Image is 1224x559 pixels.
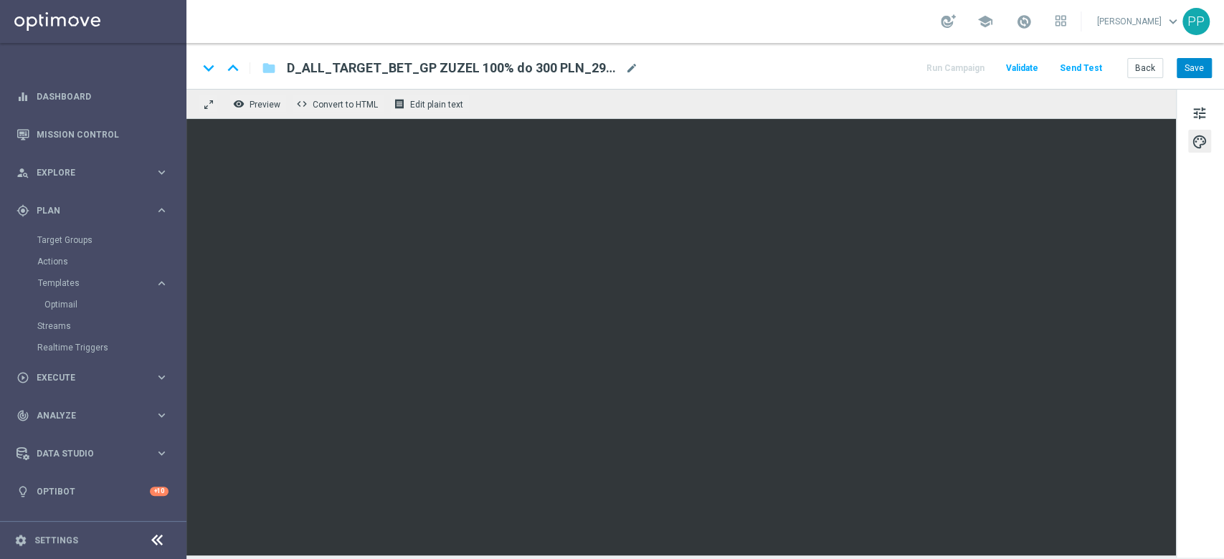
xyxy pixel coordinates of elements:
[44,294,185,315] div: Optimail
[34,536,78,545] a: Settings
[155,204,169,217] i: keyboard_arrow_right
[1177,58,1212,78] button: Save
[16,167,169,178] button: person_search Explore keyboard_arrow_right
[16,371,29,384] i: play_circle_outline
[16,77,169,115] div: Dashboard
[16,371,155,384] div: Execute
[16,129,169,140] button: Mission Control
[16,448,169,459] button: Data Studio keyboard_arrow_right
[1182,8,1210,35] div: PP
[16,91,169,102] button: equalizer Dashboard
[16,410,169,421] button: track_changes Analyze keyboard_arrow_right
[16,204,155,217] div: Plan
[155,446,169,460] i: keyboard_arrow_right
[410,100,463,110] span: Edit plain text
[37,315,185,337] div: Streams
[37,411,155,420] span: Analyze
[37,251,185,272] div: Actions
[38,279,141,287] span: Templates
[1192,133,1208,151] span: palette
[16,486,169,497] button: lightbulb Optibot +10
[38,279,155,287] div: Templates
[37,256,149,267] a: Actions
[155,371,169,384] i: keyboard_arrow_right
[37,342,149,353] a: Realtime Triggers
[229,95,287,113] button: remove_red_eye Preview
[16,166,29,179] i: person_search
[37,272,185,315] div: Templates
[37,337,185,358] div: Realtime Triggers
[1127,58,1163,78] button: Back
[16,166,155,179] div: Explore
[977,14,993,29] span: school
[198,57,219,79] i: keyboard_arrow_down
[390,95,470,113] button: receipt Edit plain text
[37,234,149,246] a: Target Groups
[293,95,384,113] button: code Convert to HTML
[16,205,169,216] button: gps_fixed Plan keyboard_arrow_right
[37,115,169,153] a: Mission Control
[222,57,244,79] i: keyboard_arrow_up
[37,229,185,251] div: Target Groups
[155,408,169,422] i: keyboard_arrow_right
[1165,14,1181,29] span: keyboard_arrow_down
[260,57,277,80] button: folder
[16,372,169,383] button: play_circle_outline Execute keyboard_arrow_right
[37,168,155,177] span: Explore
[262,59,276,77] i: folder
[625,62,638,75] span: mode_edit
[1192,104,1208,123] span: tune
[16,90,29,103] i: equalizer
[37,320,149,332] a: Streams
[313,100,378,110] span: Convert to HTML
[37,449,155,458] span: Data Studio
[16,472,169,510] div: Optibot
[1058,59,1104,78] button: Send Test
[1004,59,1040,78] button: Validate
[37,277,169,289] button: Templates keyboard_arrow_right
[16,115,169,153] div: Mission Control
[250,100,280,110] span: Preview
[1006,63,1038,73] span: Validate
[16,447,155,460] div: Data Studio
[296,98,308,110] span: code
[44,299,149,310] a: Optimail
[16,409,155,422] div: Analyze
[150,487,169,496] div: +10
[155,166,169,179] i: keyboard_arrow_right
[1096,11,1182,32] a: [PERSON_NAME]keyboard_arrow_down
[14,534,27,547] i: settings
[16,204,29,217] i: gps_fixed
[1188,101,1211,124] button: tune
[1188,130,1211,153] button: palette
[394,98,405,110] i: receipt
[233,98,245,110] i: remove_red_eye
[287,59,620,77] span: D_ALL_TARGET_BET_GP ZUZEL 100% do 300 PLN_290825
[155,277,169,290] i: keyboard_arrow_right
[16,409,29,422] i: track_changes
[37,206,155,215] span: Plan
[37,77,169,115] a: Dashboard
[16,485,29,498] i: lightbulb
[37,373,155,382] span: Execute
[37,472,150,510] a: Optibot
